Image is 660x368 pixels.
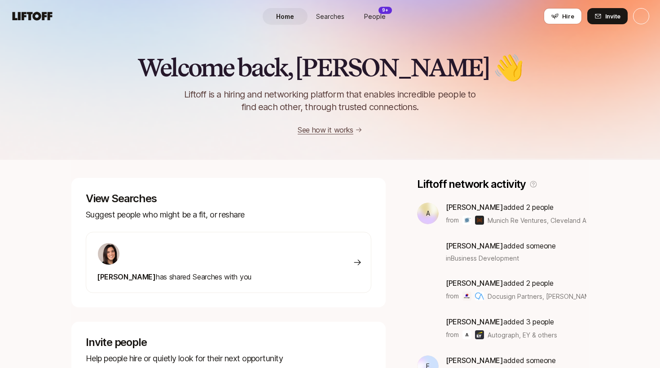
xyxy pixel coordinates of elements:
[446,215,459,226] p: from
[97,272,251,281] span: has shared Searches with you
[276,12,294,21] span: Home
[446,317,503,326] span: [PERSON_NAME]
[544,8,582,24] button: Hire
[587,8,628,24] button: Invite
[169,88,491,113] p: Liftoff is a hiring and networking platform that enables incredible people to find each other, th...
[446,291,459,301] p: from
[446,355,556,366] p: added someone
[352,8,397,25] a: People9+
[426,208,430,219] p: A
[417,178,526,191] p: Liftoff network activity
[562,12,574,21] span: Hire
[605,12,620,21] span: Invite
[488,217,632,224] span: Munich Re Ventures, Cleveland Avenue & others
[446,201,586,213] p: added 2 people
[462,216,471,225] img: Munich Re Ventures
[446,329,459,340] p: from
[475,216,484,225] img: Cleveland Avenue
[446,356,503,365] span: [PERSON_NAME]
[462,292,471,301] img: Docusign Partners
[97,272,156,281] span: [PERSON_NAME]
[308,8,352,25] a: Searches
[86,352,371,365] p: Help people hire or quietly look for their next opportunity
[488,330,557,340] span: Autograph, EY & others
[475,330,484,339] img: EY
[98,243,119,265] img: 71d7b91d_d7cb_43b4_a7ea_a9b2f2cc6e03.jpg
[137,54,522,81] h2: Welcome back, [PERSON_NAME] 👋
[86,208,371,221] p: Suggest people who might be a fit, or reshare
[298,125,353,134] a: See how it works
[462,330,471,339] img: Autograph
[446,240,556,252] p: added someone
[446,241,503,250] span: [PERSON_NAME]
[446,279,503,288] span: [PERSON_NAME]
[382,7,388,13] p: 9+
[446,277,586,289] p: added 2 people
[86,336,371,349] p: Invite people
[446,203,503,212] span: [PERSON_NAME]
[316,12,344,21] span: Searches
[488,293,623,300] span: Docusign Partners, [PERSON_NAME] & others
[263,8,308,25] a: Home
[446,253,519,263] span: in Business Development
[86,192,371,205] p: View Searches
[446,316,557,328] p: added 3 people
[475,292,484,301] img: CLARA Analytics
[364,12,386,21] span: People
